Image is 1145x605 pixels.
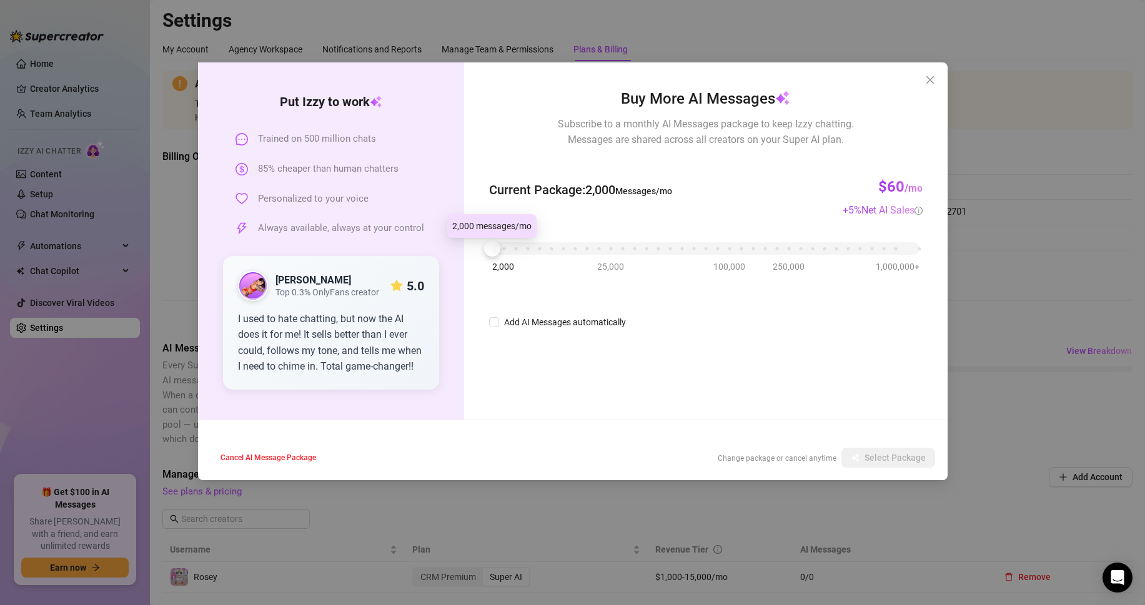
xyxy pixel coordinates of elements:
span: Trained on 500 million chats [258,132,376,147]
span: Buy More AI Messages [621,87,790,111]
span: Always available, always at your control [258,221,424,236]
span: thunderbolt [235,222,248,235]
span: info-circle [915,207,923,215]
div: I used to hate chatting, but now the AI does it for me! It sells better than I ever could, follow... [238,311,425,375]
span: Messages/mo [615,186,672,196]
strong: [PERSON_NAME] [275,274,351,286]
button: Close [920,70,940,90]
span: Close [920,75,940,85]
span: Subscribe to a monthly AI Messages package to keep Izzy chatting. Messages are shared across all ... [558,116,854,147]
span: Personalized to your voice [258,192,369,207]
span: 2,000 [492,260,514,273]
button: Cancel AI Message Package [211,448,326,468]
span: + 5 % [843,204,923,216]
div: Net AI Sales [861,202,923,218]
span: heart [235,192,248,205]
h3: $60 [878,177,923,197]
span: 85% cheaper than human chatters [258,162,399,177]
div: Add AI Messages automatically [504,315,626,329]
span: message [235,133,248,145]
span: Change package or cancel anytime [718,454,836,463]
span: /mo [905,182,923,194]
strong: 5.0 [407,278,424,293]
span: close [925,75,935,85]
strong: Put Izzy to work [280,94,382,109]
div: 2,000 messages/mo [447,214,537,238]
span: 1,000,000+ [876,260,919,273]
span: 250,000 [773,260,805,273]
button: Select Package [841,448,935,468]
span: dollar [235,163,248,175]
div: Open Intercom Messenger [1103,563,1133,593]
span: Current Package : 2,000 [489,180,672,200]
span: star [390,280,403,292]
span: Top 0.3% OnlyFans creator [275,287,379,298]
img: public [239,272,267,300]
span: 100,000 [713,260,745,273]
span: Cancel AI Message Package [221,453,316,462]
span: 25,000 [597,260,624,273]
